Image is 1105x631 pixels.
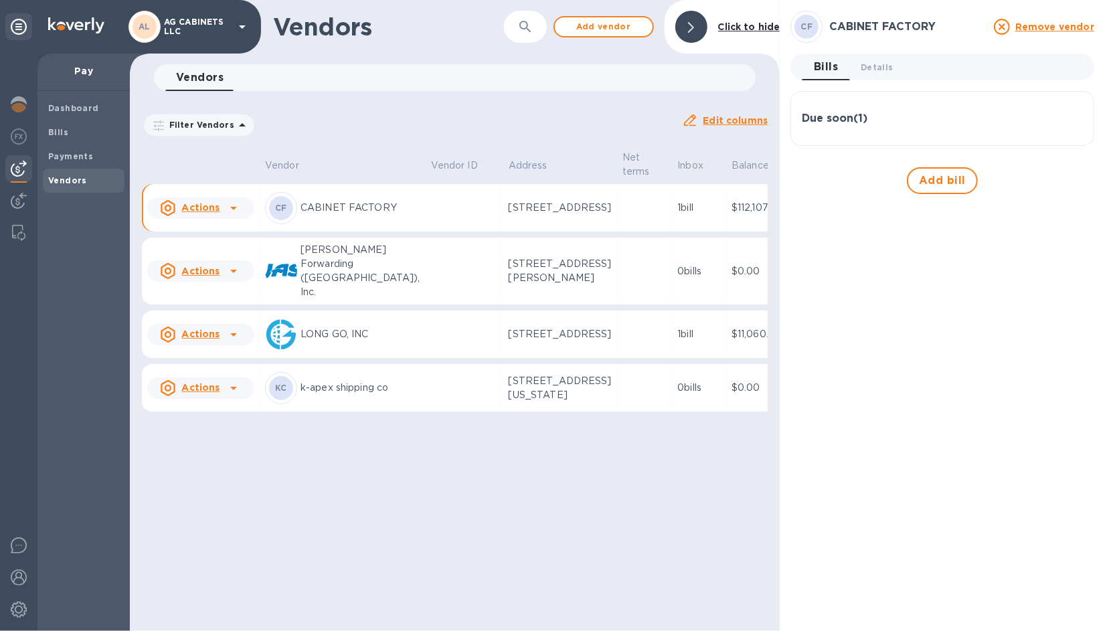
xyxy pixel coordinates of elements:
p: LONG GO, INC [301,327,420,341]
p: Inbox [677,159,703,173]
h3: Due soon ( 1 ) [802,112,867,125]
span: Vendor ID [431,159,495,173]
u: Actions [181,266,220,276]
p: [STREET_ADDRESS][US_STATE] [509,374,612,402]
p: CABINET FACTORY [301,201,420,215]
button: Add vendor [554,16,654,37]
u: Actions [181,382,220,393]
button: Add bill [907,167,978,194]
u: Actions [181,329,220,339]
b: Vendors [48,175,87,185]
p: $11,060.00 [732,327,786,341]
p: Vendor ID [431,159,478,173]
p: $0.00 [732,381,786,395]
p: 0 bills [677,381,721,395]
b: Click to hide [718,21,780,32]
p: Pay [48,64,119,78]
span: Address [509,159,565,173]
b: CF [800,21,813,31]
p: k-apex shipping co [301,381,420,395]
p: Address [509,159,547,173]
p: [PERSON_NAME] Forwarding ([GEOGRAPHIC_DATA]), Inc. [301,243,420,299]
p: 1 bill [677,327,721,341]
img: Logo [48,17,104,33]
div: Due soon(1) [802,102,1083,134]
span: Net terms [622,151,667,179]
p: [STREET_ADDRESS][PERSON_NAME] [509,257,612,285]
b: AL [139,21,151,31]
span: Vendors [176,68,224,87]
span: Inbox [677,159,721,173]
p: $112,107.87 [732,201,786,215]
span: Add bill [919,173,966,189]
p: [STREET_ADDRESS] [509,327,612,341]
p: $0.00 [732,264,786,278]
h3: CABINET FACTORY [829,21,986,33]
p: Balance [732,159,769,173]
u: Actions [181,202,220,213]
p: 1 bill [677,201,721,215]
b: Dashboard [48,103,99,113]
p: Filter Vendors [164,119,234,130]
b: CF [275,203,287,213]
b: Bills [48,127,68,137]
div: Unpin categories [5,13,32,40]
span: Bills [814,58,838,76]
u: Remove vendor [1015,21,1094,32]
p: Vendor [265,159,299,173]
b: KC [275,383,287,393]
img: Foreign exchange [11,128,27,145]
p: [STREET_ADDRESS] [509,201,612,215]
p: Net terms [622,151,650,179]
b: Payments [48,151,93,161]
u: Edit columns [703,115,768,126]
p: AG CABINETS LLC [164,17,231,36]
span: Vendor [265,159,317,173]
span: Add vendor [566,19,642,35]
span: Balance [732,159,786,173]
h1: Vendors [273,13,504,41]
span: Details [861,60,893,74]
p: 0 bills [677,264,721,278]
